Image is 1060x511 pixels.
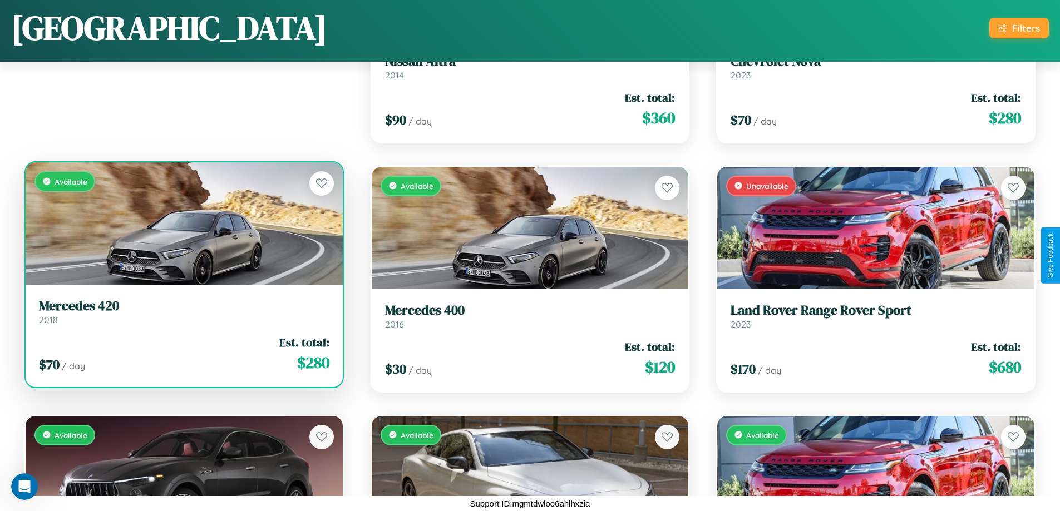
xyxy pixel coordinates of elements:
span: Est. total: [279,334,329,350]
span: $ 280 [989,107,1021,129]
button: Filters [989,18,1049,38]
span: Available [401,430,433,440]
span: $ 30 [385,360,406,378]
h3: Mercedes 420 [39,298,329,314]
div: Give Feedback [1047,233,1054,278]
span: $ 70 [731,111,751,129]
span: Est. total: [971,90,1021,106]
p: Support ID: mgmtdwloo6ahlhxzia [470,496,590,511]
span: 2018 [39,314,58,325]
a: Mercedes 4202018 [39,298,329,325]
span: $ 170 [731,360,756,378]
span: Est. total: [625,90,675,106]
span: Unavailable [746,181,788,191]
span: / day [62,360,85,371]
h1: [GEOGRAPHIC_DATA] [11,5,327,51]
span: $ 360 [642,107,675,129]
h3: Land Rover Range Rover Sport [731,302,1021,319]
a: Nissan Altra2014 [385,53,676,81]
iframe: Intercom live chat [11,473,38,500]
a: Land Rover Range Rover Sport2023 [731,302,1021,330]
div: Filters [1012,22,1040,34]
h3: Mercedes 400 [385,302,676,319]
span: $ 90 [385,111,406,129]
span: / day [753,116,777,127]
a: Chevrolet Nova2023 [731,53,1021,81]
span: Available [55,177,87,186]
span: Available [746,430,779,440]
span: $ 120 [645,356,675,378]
span: Available [55,430,87,440]
span: 2023 [731,70,751,81]
span: 2014 [385,70,404,81]
h3: Nissan Altra [385,53,676,70]
span: $ 280 [297,351,329,374]
span: 2016 [385,319,404,330]
span: 2023 [731,319,751,330]
span: / day [758,365,781,376]
span: / day [408,365,432,376]
span: Est. total: [625,339,675,355]
span: / day [408,116,432,127]
span: Est. total: [971,339,1021,355]
span: $ 70 [39,355,60,374]
a: Mercedes 4002016 [385,302,676,330]
h3: Chevrolet Nova [731,53,1021,70]
span: $ 680 [989,356,1021,378]
span: Available [401,181,433,191]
